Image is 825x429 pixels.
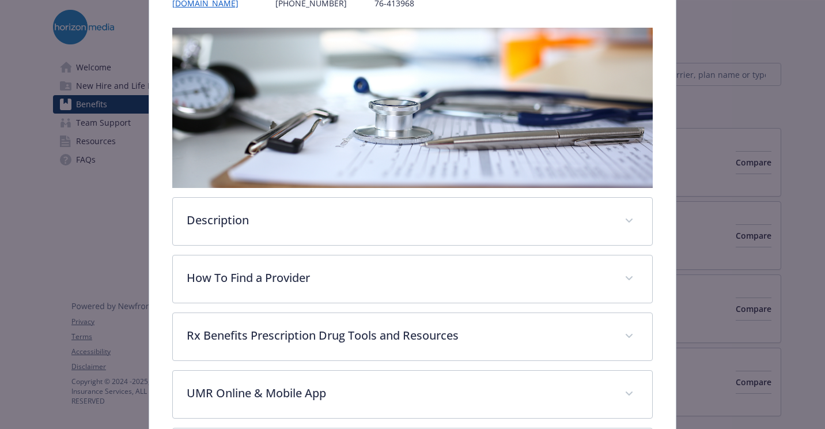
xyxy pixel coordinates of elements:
div: UMR Online & Mobile App [173,371,652,418]
p: Description [187,212,611,229]
p: How To Find a Provider [187,269,611,287]
div: Rx Benefits Prescription Drug Tools and Resources [173,313,652,360]
div: How To Find a Provider [173,255,652,303]
p: Rx Benefits Prescription Drug Tools and Resources [187,327,611,344]
img: banner [172,28,653,188]
p: UMR Online & Mobile App [187,385,611,402]
div: Description [173,198,652,245]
